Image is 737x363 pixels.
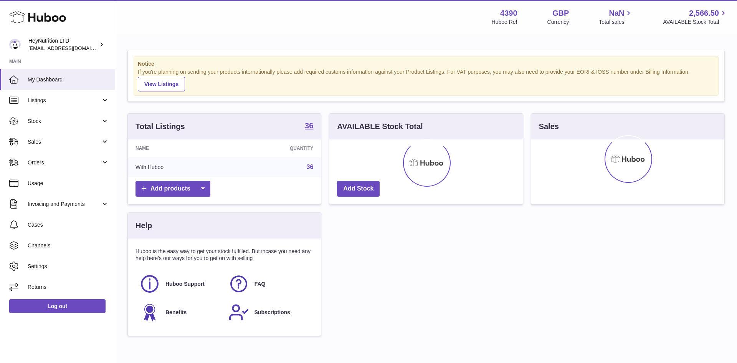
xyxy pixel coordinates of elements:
[28,37,97,52] div: HeyNutrition LTD
[599,18,633,26] span: Total sales
[9,299,106,313] a: Log out
[138,77,185,91] a: View Listings
[689,8,719,18] span: 2,566.50
[128,139,230,157] th: Name
[28,283,109,291] span: Returns
[539,121,559,132] h3: Sales
[28,45,113,51] span: [EMAIL_ADDRESS][DOMAIN_NAME]
[552,8,569,18] strong: GBP
[663,8,728,26] a: 2,566.50 AVAILABLE Stock Total
[28,201,101,208] span: Invoicing and Payments
[28,118,101,125] span: Stock
[165,309,187,316] span: Benefits
[492,18,517,26] div: Huboo Ref
[136,248,313,262] p: Huboo is the easy way to get your stock fulfilled. But incase you need any help here's our ways f...
[337,181,380,197] a: Add Stock
[599,8,633,26] a: NaN Total sales
[228,302,310,323] a: Subscriptions
[663,18,728,26] span: AVAILABLE Stock Total
[136,181,210,197] a: Add products
[28,97,101,104] span: Listings
[254,280,266,288] span: FAQ
[547,18,569,26] div: Currency
[254,309,290,316] span: Subscriptions
[9,39,21,50] img: info@heynutrition.com
[138,60,714,68] strong: Notice
[228,273,310,294] a: FAQ
[165,280,205,288] span: Huboo Support
[28,76,109,83] span: My Dashboard
[609,8,624,18] span: NaN
[500,8,517,18] strong: 4390
[28,242,109,249] span: Channels
[28,180,109,187] span: Usage
[28,263,109,270] span: Settings
[139,273,221,294] a: Huboo Support
[136,220,152,231] h3: Help
[230,139,321,157] th: Quantity
[337,121,423,132] h3: AVAILABLE Stock Total
[305,122,313,129] strong: 36
[307,164,314,170] a: 36
[138,68,714,91] div: If you're planning on sending your products internationally please add required customs informati...
[28,159,101,166] span: Orders
[28,138,101,146] span: Sales
[305,122,313,131] a: 36
[139,302,221,323] a: Benefits
[136,121,185,132] h3: Total Listings
[28,221,109,229] span: Cases
[128,157,230,177] td: With Huboo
